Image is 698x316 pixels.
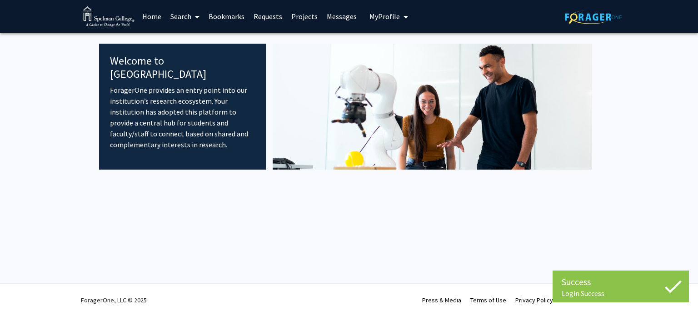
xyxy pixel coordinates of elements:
[287,0,322,32] a: Projects
[322,0,361,32] a: Messages
[515,296,553,304] a: Privacy Policy
[249,0,287,32] a: Requests
[166,0,204,32] a: Search
[369,12,400,21] span: My Profile
[470,296,506,304] a: Terms of Use
[138,0,166,32] a: Home
[565,10,622,24] img: ForagerOne Logo
[273,44,592,170] img: Cover Image
[81,284,147,316] div: ForagerOne, LLC © 2025
[562,289,680,298] div: Login Success
[83,6,135,27] img: Spelman College Logo
[562,275,680,289] div: Success
[204,0,249,32] a: Bookmarks
[110,85,255,150] p: ForagerOne provides an entry point into our institution’s research ecosystem. Your institution ha...
[110,55,255,81] h4: Welcome to [GEOGRAPHIC_DATA]
[422,296,461,304] a: Press & Media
